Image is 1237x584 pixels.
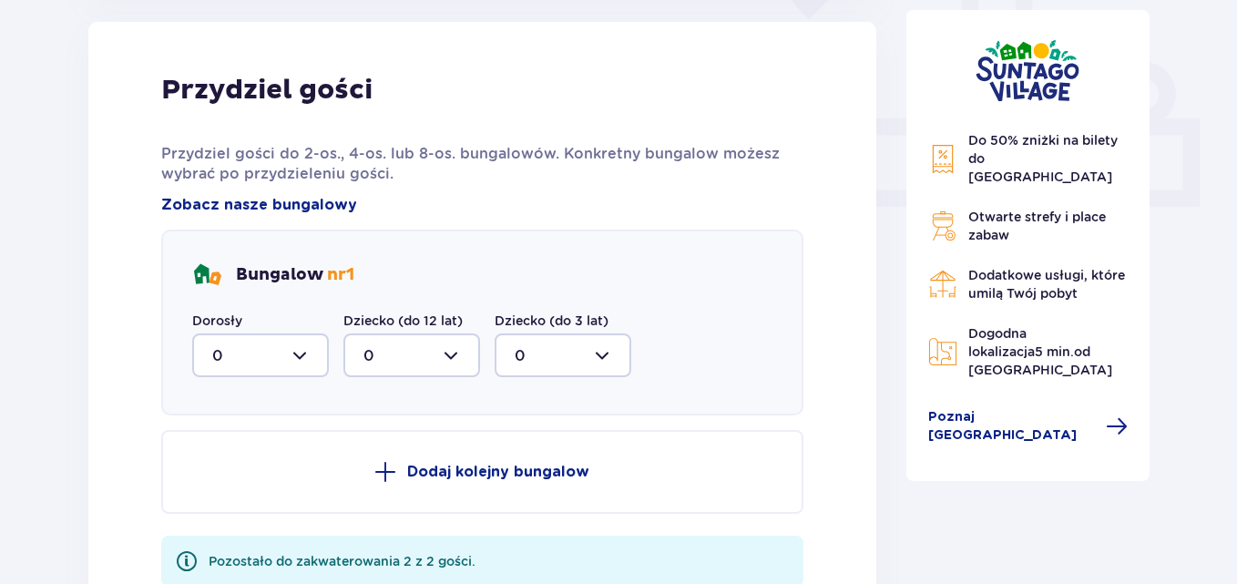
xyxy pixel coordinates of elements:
[407,462,589,482] p: Dodaj kolejny bungalow
[928,270,957,299] img: Restaurant Icon
[161,144,803,184] p: Przydziel gości do 2-os., 4-os. lub 8-os. bungalowów. Konkretny bungalow możesz wybrać po przydzi...
[968,268,1125,301] span: Dodatkowe usługi, które umilą Twój pobyt
[928,408,1096,445] span: Poznaj [GEOGRAPHIC_DATA]
[192,312,242,330] label: Dorosły
[236,264,354,286] p: Bungalow
[161,195,357,215] a: Zobacz nasze bungalowy
[161,430,803,514] button: Dodaj kolejny bungalow
[928,337,957,366] img: Map Icon
[192,261,221,290] img: bungalows Icon
[161,73,373,108] p: Przydziel gości
[968,210,1106,242] span: Otwarte strefy i place zabaw
[327,264,354,285] span: nr 1
[343,312,463,330] label: Dziecko (do 12 lat)
[495,312,608,330] label: Dziecko (do 3 lat)
[1035,344,1074,359] span: 5 min.
[209,552,475,570] div: Pozostało do zakwaterowania 2 z 2 gości.
[928,408,1129,445] a: Poznaj [GEOGRAPHIC_DATA]
[968,326,1112,377] span: Dogodna lokalizacja od [GEOGRAPHIC_DATA]
[928,144,957,174] img: Discount Icon
[928,211,957,241] img: Grill Icon
[976,39,1079,102] img: Suntago Village
[968,133,1118,184] span: Do 50% zniżki na bilety do [GEOGRAPHIC_DATA]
